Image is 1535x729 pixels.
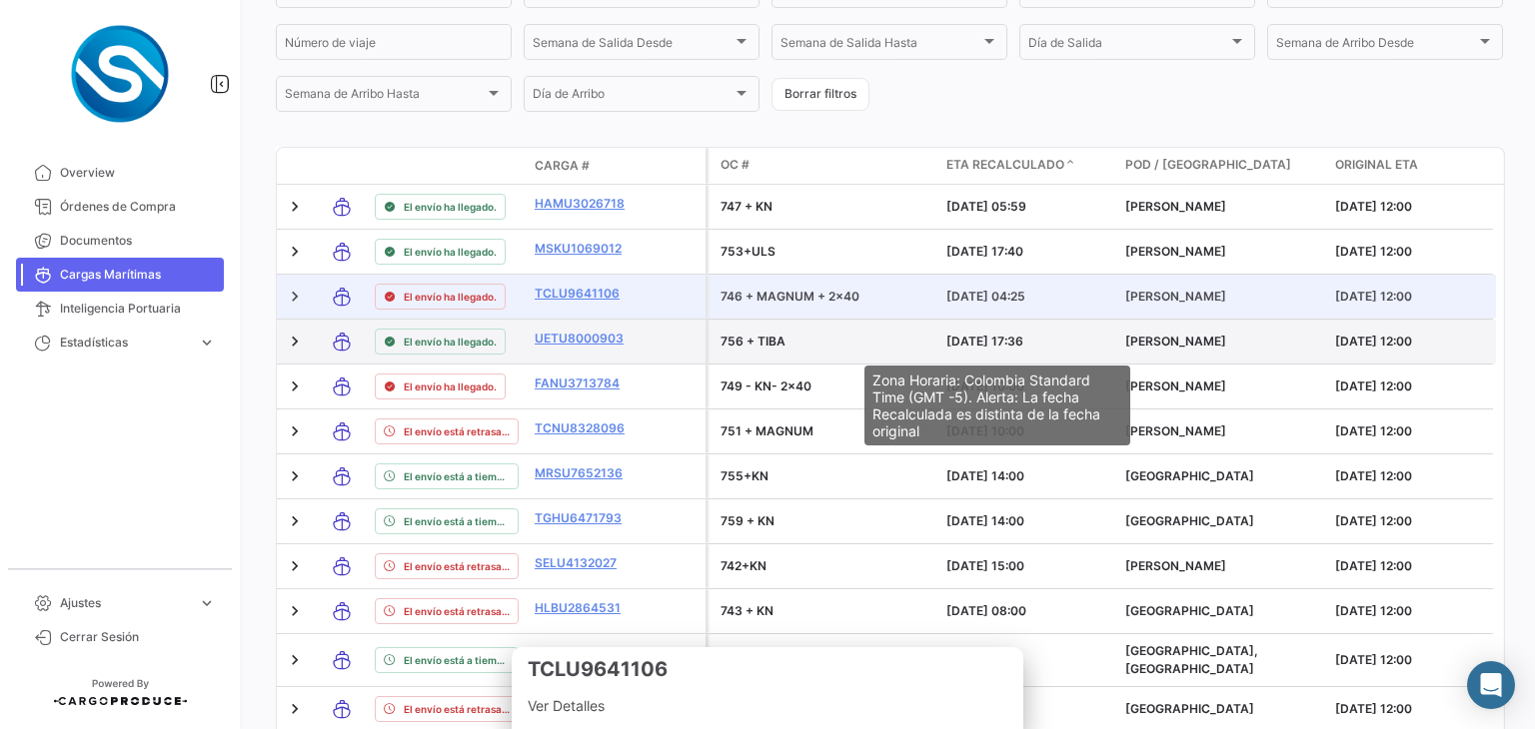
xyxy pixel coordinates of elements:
[527,149,656,183] datatable-header-cell: Carga #
[721,512,929,530] p: 759 + KN
[285,601,305,621] a: Expand/Collapse Row
[1125,198,1318,216] div: [PERSON_NAME]
[535,374,648,392] a: FANU3713784
[285,421,305,441] a: Expand/Collapse Row
[535,419,648,437] a: TCNU8328096
[535,285,648,303] a: TCLU9641106
[1125,467,1318,485] div: [GEOGRAPHIC_DATA]
[946,289,1025,304] span: [DATE] 04:25
[528,694,1007,718] span: Ver Detalles
[404,513,510,529] span: El envío está a tiempo.
[1335,334,1412,349] span: [DATE] 12:00
[16,224,224,258] a: Documentos
[1467,661,1515,709] div: Abrir Intercom Messenger
[285,242,305,262] a: Expand/Collapse Row
[1125,642,1318,678] div: [GEOGRAPHIC_DATA], [GEOGRAPHIC_DATA]
[198,594,216,612] span: expand_more
[535,195,648,213] a: HAMU3026718
[1335,156,1418,174] span: Original ETA
[1335,199,1412,214] span: [DATE] 12:00
[864,365,1130,445] div: Zona Horaria: Colombia Standard Time (GMT -5). Alerta: La fecha Recalculada es distinta de la fec...
[285,376,305,396] a: Expand/Collapse Row
[404,603,510,619] span: El envío está retrasado.
[946,244,1023,259] span: [DATE] 17:40
[1335,468,1412,483] span: [DATE] 12:00
[535,464,648,482] a: MRSU7652136
[404,334,497,350] span: El envío ha llegado.
[404,558,510,574] span: El envío está retrasado.
[1327,148,1496,184] datatable-header-cell: Original ETA
[780,39,980,53] span: Semana de Salida Hasta
[404,244,497,260] span: El envío ha llegado.
[285,699,305,719] a: Expand/Collapse Row
[535,599,648,617] a: HLBU2864531
[285,287,305,307] a: Expand/Collapse Row
[938,148,1117,184] datatable-header-cell: ETA Recalculado
[1335,289,1412,304] span: [DATE] 12:00
[60,300,216,318] span: Inteligencia Portuaria
[1125,422,1318,440] div: [PERSON_NAME]
[528,655,1007,683] h3: TCLU9641106
[317,158,367,174] datatable-header-cell: Modo de Transporte
[60,232,216,250] span: Documentos
[721,467,929,485] p: 755+KN
[16,190,224,224] a: Órdenes de Compra
[1125,602,1318,620] div: [GEOGRAPHIC_DATA]
[721,333,929,351] p: 756 + TIBA
[1276,39,1476,53] span: Semana de Arribo Desde
[1125,700,1318,718] div: [GEOGRAPHIC_DATA]
[198,334,216,352] span: expand_more
[285,90,485,104] span: Semana de Arribo Hasta
[656,158,706,174] datatable-header-cell: Póliza
[721,243,929,261] p: 753+ULS
[285,197,305,217] a: Expand/Collapse Row
[535,330,648,348] a: UETU8000903
[1335,244,1412,259] span: [DATE] 12:00
[285,466,305,486] a: Expand/Collapse Row
[533,90,733,104] span: Día de Arribo
[946,558,1024,573] span: [DATE] 15:00
[285,332,305,352] a: Expand/Collapse Row
[1125,243,1318,261] div: [PERSON_NAME]
[946,468,1024,483] span: [DATE] 14:00
[285,556,305,576] a: Expand/Collapse Row
[535,240,648,258] a: MSKU1069012
[404,652,510,668] span: El envío está a tiempo.
[16,258,224,292] a: Cargas Marítimas
[721,557,929,575] p: 742+KN
[721,602,929,620] p: 743 + KN
[60,334,190,352] span: Estadísticas
[1125,288,1318,306] div: [PERSON_NAME]
[1335,378,1412,393] span: [DATE] 12:00
[404,423,510,439] span: El envío está retrasado.
[721,288,929,306] p: 746 + MAGNUM + 2x40
[285,511,305,531] a: Expand/Collapse Row
[1335,513,1412,528] span: [DATE] 12:00
[1117,148,1326,184] datatable-header-cell: POD / Puerto Destino
[721,198,929,216] p: 747 + KN
[946,603,1026,618] span: [DATE] 08:00
[535,509,648,527] a: TGHU6471793
[285,650,305,670] a: Expand/Collapse Row
[1335,558,1412,573] span: [DATE] 12:00
[404,199,497,215] span: El envío ha llegado.
[60,198,216,216] span: Órdenes de Compra
[946,156,1064,174] span: ETA Recalculado
[1028,39,1228,53] span: Día de Salida
[771,78,869,111] button: Borrar filtros
[60,628,216,646] span: Cerrar Sesión
[404,468,510,484] span: El envío está a tiempo.
[1335,603,1412,618] span: [DATE] 12:00
[1335,423,1412,438] span: [DATE] 12:00
[404,701,510,717] span: El envío está retrasado.
[1125,156,1291,174] span: POD / [GEOGRAPHIC_DATA]
[946,334,1023,349] span: [DATE] 17:36
[721,156,750,174] span: OC #
[946,513,1024,528] span: [DATE] 14:00
[535,554,648,572] a: SELU4132027
[1125,377,1318,395] div: [PERSON_NAME]
[1335,652,1412,667] span: [DATE] 12:00
[533,39,733,53] span: Semana de Salida Desde
[16,156,224,190] a: Overview
[946,199,1026,214] span: [DATE] 05:59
